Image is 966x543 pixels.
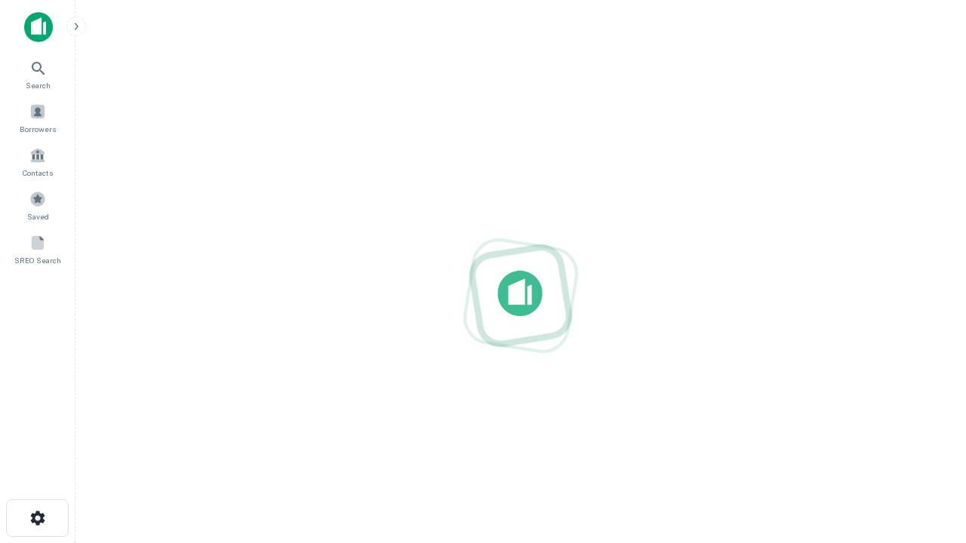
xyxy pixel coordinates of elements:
[26,79,51,91] span: Search
[5,229,71,269] a: SREO Search
[5,141,71,182] a: Contacts
[24,12,53,42] img: capitalize-icon.png
[14,254,61,266] span: SREO Search
[5,97,71,138] a: Borrowers
[5,185,71,225] a: Saved
[23,167,53,179] span: Contacts
[20,123,56,135] span: Borrowers
[5,54,71,94] a: Search
[891,422,966,495] iframe: Chat Widget
[27,210,49,222] span: Saved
